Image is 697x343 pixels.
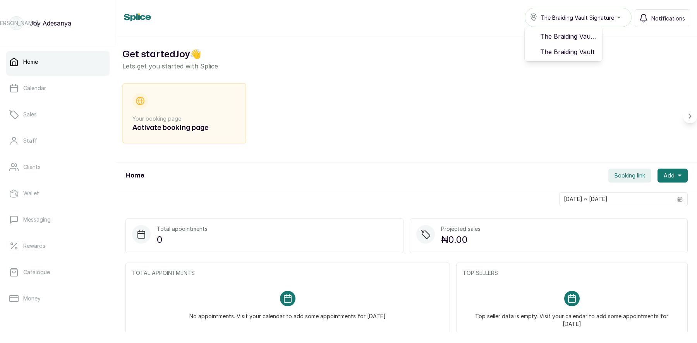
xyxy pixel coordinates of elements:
[6,261,110,283] a: Catalogue
[23,295,41,302] p: Money
[29,19,71,28] p: Joy Adesanya
[541,14,614,22] span: The Braiding Vault Signature
[6,51,110,73] a: Home
[23,58,38,66] p: Home
[658,169,688,183] button: Add
[540,32,596,41] span: The Braiding Vault Signature
[441,233,481,247] p: ₦0.00
[23,189,39,197] p: Wallet
[6,77,110,99] a: Calendar
[560,193,673,206] input: Select date
[23,216,51,224] p: Messaging
[441,225,481,233] p: Projected sales
[472,306,672,328] p: Top seller data is empty. Visit your calendar to add some appointments for [DATE]
[6,156,110,178] a: Clients
[6,209,110,230] a: Messaging
[651,14,685,22] span: Notifications
[525,27,602,61] ul: The Braiding Vault Signature
[23,268,50,276] p: Catalogue
[189,306,386,320] p: No appointments. Visit your calendar to add some appointments for [DATE]
[122,48,691,61] h2: Get started Joy 👋
[664,172,675,179] span: Add
[132,123,236,133] h2: Activate booking page
[677,196,683,202] svg: calendar
[6,235,110,257] a: Rewards
[525,8,632,27] button: The Braiding Vault Signature
[157,233,208,247] p: 0
[608,169,651,183] button: Booking link
[6,183,110,204] a: Wallet
[125,171,144,180] h1: Home
[6,314,110,336] a: Reports
[122,83,246,143] div: Your booking pageActivate booking page
[122,61,691,71] p: Lets get you started with Splice
[6,104,110,125] a: Sales
[23,163,41,171] p: Clients
[683,109,697,123] button: Scroll right
[23,242,45,250] p: Rewards
[23,84,46,92] p: Calendar
[132,269,443,277] p: TOTAL APPOINTMENTS
[132,115,236,123] p: Your booking page
[463,269,681,277] p: TOP SELLERS
[6,288,110,309] a: Money
[540,47,596,56] span: The Braiding Vault
[23,137,37,145] p: Staff
[615,172,645,179] span: Booking link
[6,130,110,152] a: Staff
[157,225,208,233] p: Total appointments
[23,111,37,118] p: Sales
[635,9,689,27] button: Notifications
